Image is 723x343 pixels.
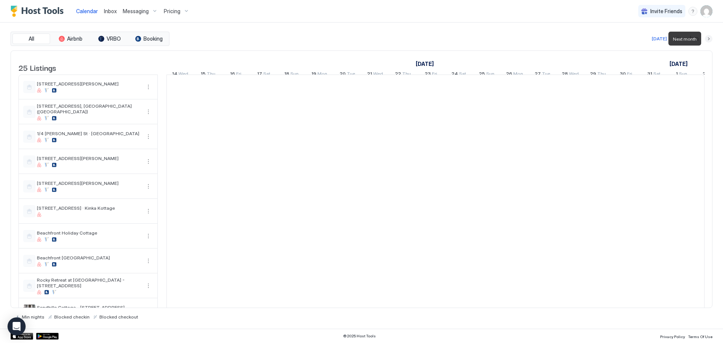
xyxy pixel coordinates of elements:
div: menu [144,306,153,315]
span: 27 [535,71,541,79]
div: [DATE] [652,35,667,42]
a: January 25, 2026 [477,69,496,80]
a: February 2, 2026 [701,69,718,80]
span: 23 [425,71,431,79]
span: 17 [257,71,262,79]
a: January 14, 2026 [170,69,190,80]
span: Mon [317,71,327,79]
span: 25 Listings [18,62,56,73]
a: January 30, 2026 [618,69,634,80]
div: menu [144,132,153,141]
div: menu [144,207,153,216]
span: 15 [201,71,206,79]
span: 28 [562,71,568,79]
button: More options [144,306,153,315]
button: All [12,34,50,44]
div: menu [688,7,697,16]
span: © 2025 Host Tools [343,334,376,338]
button: VRBO [91,34,128,44]
span: [STREET_ADDRESS][PERSON_NAME] [37,81,141,87]
span: [STREET_ADDRESS][PERSON_NAME] [37,180,141,186]
div: menu [144,82,153,91]
a: January 24, 2026 [450,69,468,80]
a: Calendar [76,7,98,15]
span: 2 [703,71,706,79]
div: Open Intercom Messenger [8,317,26,335]
div: menu [144,182,153,191]
span: Messaging [123,8,149,15]
button: More options [144,82,153,91]
a: February 1, 2026 [674,69,689,80]
button: More options [144,207,153,216]
span: 16 [230,71,235,79]
a: February 1, 2026 [668,58,689,69]
button: More options [144,157,153,166]
div: menu [144,281,153,290]
a: January 23, 2026 [423,69,439,80]
a: January 26, 2026 [504,69,525,80]
span: Sun [679,71,687,79]
span: 1/4 [PERSON_NAME] St · [GEOGRAPHIC_DATA] [37,131,141,136]
span: 29 [590,71,596,79]
span: Pricing [164,8,180,15]
button: More options [144,232,153,241]
span: 14 [172,71,177,79]
a: January 18, 2026 [282,69,300,80]
span: Beachfront Holiday Cottage [37,230,141,236]
span: Thu [207,71,215,79]
a: January 1, 2026 [414,58,436,69]
div: User profile [700,5,712,17]
span: Calendar [76,8,98,14]
span: 31 [647,71,652,79]
span: Sat [263,71,270,79]
span: All [29,35,34,42]
a: Terms Of Use [688,332,712,340]
button: More options [144,107,153,116]
a: January 27, 2026 [533,69,552,80]
span: [STREET_ADDRESS][PERSON_NAME] [37,155,141,161]
span: Wed [178,71,188,79]
a: January 20, 2026 [338,69,357,80]
span: [STREET_ADDRESS] · Kinka Kottage [37,205,141,211]
span: Inbox [104,8,117,14]
span: Fri [432,71,437,79]
a: January 29, 2026 [588,69,608,80]
div: tab-group [11,32,169,46]
div: menu [144,107,153,116]
div: menu [144,256,153,265]
span: 18 [284,71,289,79]
button: Booking [130,34,168,44]
div: menu [144,157,153,166]
button: Next month [705,35,712,43]
a: Privacy Policy [660,332,685,340]
div: Google Play Store [36,333,59,340]
div: App Store [11,333,33,340]
span: Next month [673,36,697,42]
span: 30 [620,71,626,79]
a: January 15, 2026 [199,69,217,80]
div: menu [144,232,153,241]
a: January 19, 2026 [310,69,329,80]
span: Sat [459,71,466,79]
span: Mon [513,71,523,79]
span: [STREET_ADDRESS], [GEOGRAPHIC_DATA] ([GEOGRAPHIC_DATA]) [37,103,141,114]
span: Airbnb [67,35,82,42]
span: Sun [486,71,494,79]
span: Blocked checkout [99,314,138,320]
span: 25 [479,71,485,79]
a: January 31, 2026 [645,69,662,80]
span: Thu [597,71,606,79]
span: Beachfront [GEOGRAPHIC_DATA] [37,255,141,261]
span: Booking [143,35,163,42]
span: VRBO [107,35,121,42]
span: Fri [236,71,241,79]
button: More options [144,132,153,141]
span: Rocky Retreat at [GEOGRAPHIC_DATA] - [STREET_ADDRESS] [37,277,141,288]
span: 22 [395,71,401,79]
span: Terms Of Use [688,334,712,339]
button: [DATE] [651,34,668,43]
div: listing image [23,305,35,317]
span: 20 [340,71,346,79]
a: January 16, 2026 [228,69,243,80]
button: Airbnb [52,34,89,44]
